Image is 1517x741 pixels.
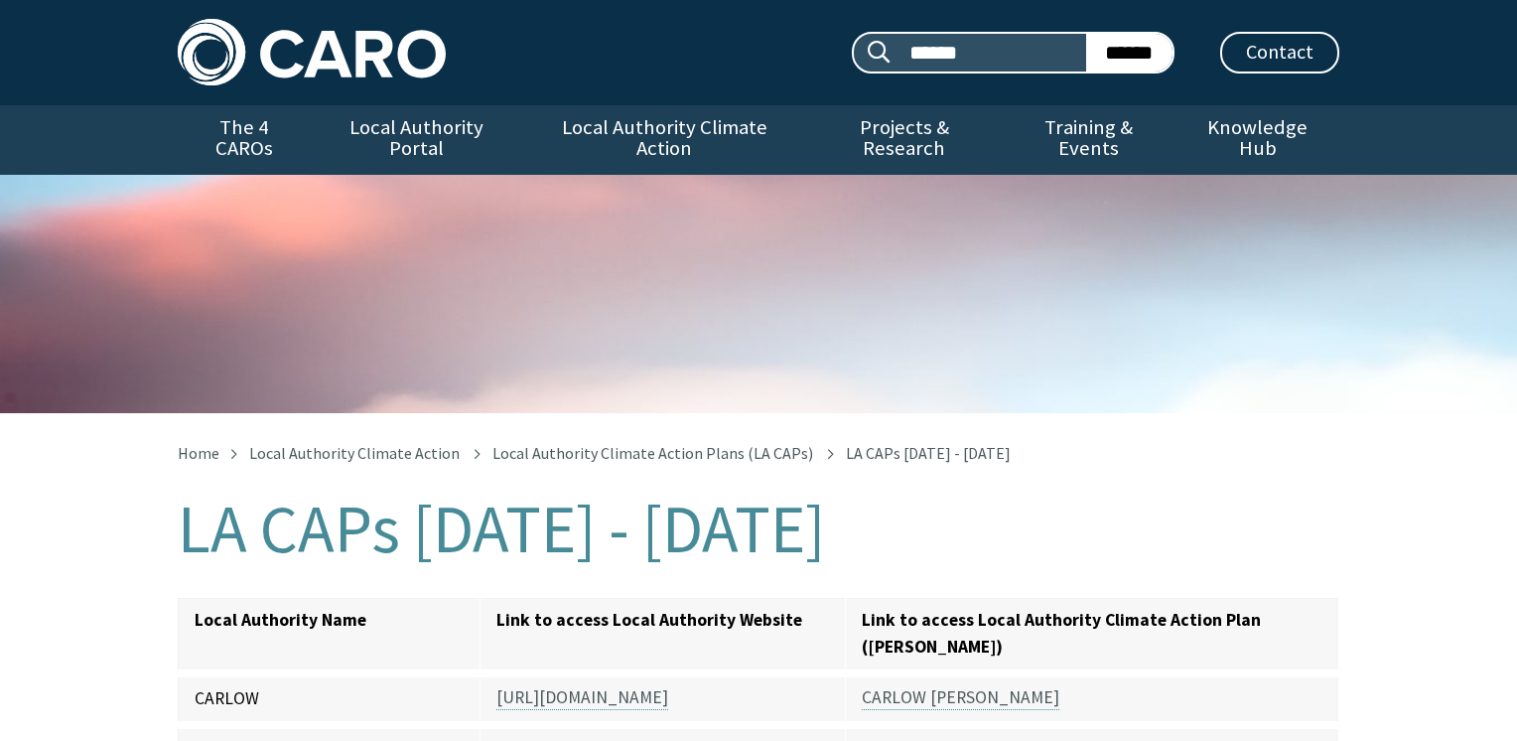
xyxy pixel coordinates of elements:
a: Local Authority Portal [310,105,522,175]
strong: Local Authority Name [195,609,366,631]
a: Knowledge Hub [1176,105,1339,175]
img: Caro logo [178,19,446,85]
a: Home [178,443,219,463]
a: Contact [1220,32,1339,74]
a: Local Authority Climate Action [522,105,805,175]
a: Training & Events [1002,105,1175,175]
td: CARLOW [179,673,481,725]
h1: LA CAPs [DATE] - [DATE] [178,493,1339,566]
strong: Link to access Local Authority Website [496,609,802,631]
a: The 4 CAROs [178,105,310,175]
strong: Link to access Local Authority Climate Action Plan ([PERSON_NAME]) [862,609,1261,657]
a: Projects & Research [806,105,1003,175]
a: Local Authority Climate Action [249,443,460,463]
a: [URL][DOMAIN_NAME] [496,687,668,710]
a: Local Authority Climate Action Plans (LA CAPs) [492,443,813,463]
span: LA CAPs [DATE] - [DATE] [846,443,1011,463]
a: CARLOW [PERSON_NAME] [862,687,1059,710]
